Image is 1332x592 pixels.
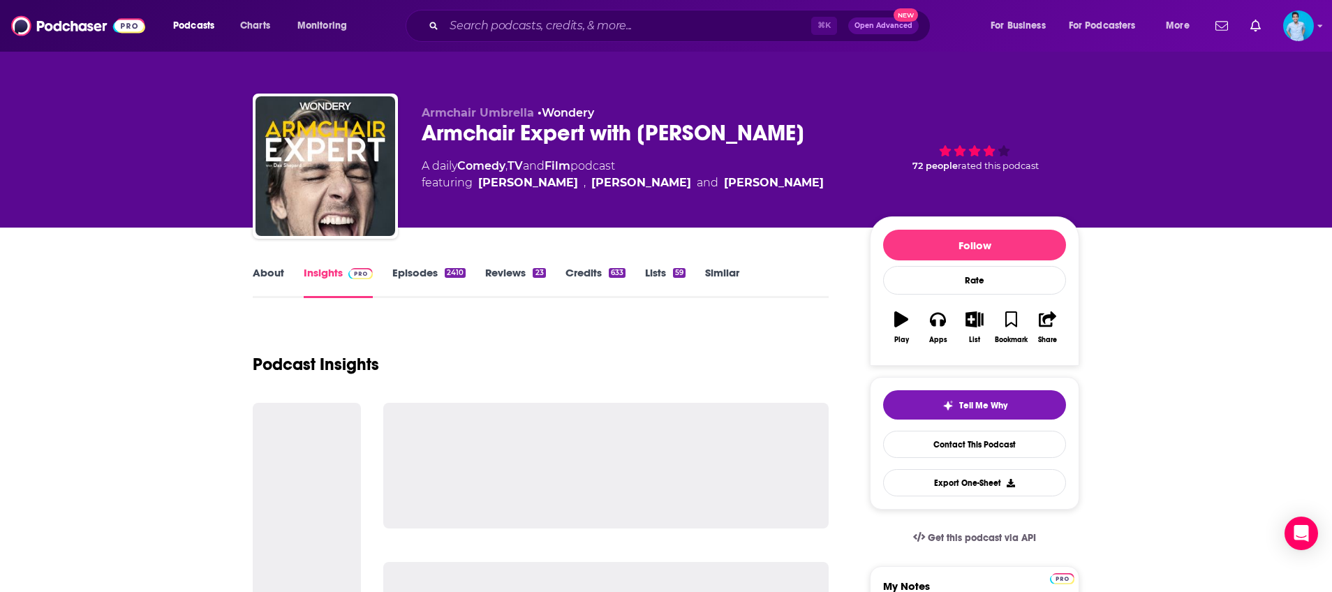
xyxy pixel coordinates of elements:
button: Bookmark [993,302,1029,353]
a: Show notifications dropdown [1245,14,1266,38]
img: tell me why sparkle [942,400,954,411]
button: Follow [883,230,1066,260]
button: Export One-Sheet [883,469,1066,496]
div: Search podcasts, credits, & more... [419,10,944,42]
span: Open Advanced [854,22,912,29]
img: Armchair Expert with Dax Shepard [256,96,395,236]
span: More [1166,16,1190,36]
img: Podchaser Pro [348,268,373,279]
a: Dax Shepard [478,175,578,191]
span: Charts [240,16,270,36]
div: Open Intercom Messenger [1285,517,1318,550]
button: open menu [288,15,365,37]
a: InsightsPodchaser Pro [304,266,373,298]
a: Get this podcast via API [902,521,1047,555]
a: Similar [705,266,739,298]
span: , [505,159,508,172]
div: 2410 [445,268,466,278]
a: Film [545,159,570,172]
span: and [697,175,718,191]
span: and [523,159,545,172]
span: ⌘ K [811,17,837,35]
span: Armchair Umbrella [422,106,534,119]
span: , [584,175,586,191]
a: Reviews23 [485,266,545,298]
button: Share [1030,302,1066,353]
span: • [538,106,594,119]
a: Contact This Podcast [883,431,1066,458]
button: open menu [163,15,232,37]
span: Logged in as bme9592 [1283,10,1314,41]
a: Show notifications dropdown [1210,14,1234,38]
button: List [956,302,993,353]
input: Search podcasts, credits, & more... [444,15,811,37]
button: tell me why sparkleTell Me Why [883,390,1066,420]
button: open menu [981,15,1063,37]
a: Charts [231,15,279,37]
a: Credits633 [565,266,626,298]
span: Podcasts [173,16,214,36]
a: Liz Plank [724,175,824,191]
span: For Podcasters [1069,16,1136,36]
span: featuring [422,175,824,191]
a: Lists59 [645,266,686,298]
div: 23 [533,268,545,278]
a: Comedy [457,159,505,172]
img: Podchaser - Follow, Share and Rate Podcasts [11,13,145,39]
div: A daily podcast [422,158,824,191]
h1: Podcast Insights [253,354,379,375]
button: Show profile menu [1283,10,1314,41]
div: Play [894,336,909,344]
span: Monitoring [297,16,347,36]
span: rated this podcast [958,161,1039,171]
a: About [253,266,284,298]
img: User Profile [1283,10,1314,41]
a: Monica Padman [591,175,691,191]
div: 633 [609,268,626,278]
img: Podchaser Pro [1050,573,1074,584]
button: open menu [1156,15,1207,37]
a: Wondery [542,106,594,119]
span: For Business [991,16,1046,36]
div: Rate [883,266,1066,295]
a: TV [508,159,523,172]
span: Get this podcast via API [928,532,1036,544]
button: open menu [1060,15,1156,37]
div: 72 peoplerated this podcast [870,106,1079,193]
button: Open AdvancedNew [848,17,919,34]
button: Play [883,302,919,353]
div: List [969,336,980,344]
div: Apps [929,336,947,344]
span: New [894,8,919,22]
div: Bookmark [995,336,1028,344]
span: Tell Me Why [959,400,1007,411]
div: Share [1038,336,1057,344]
div: 59 [673,268,686,278]
span: 72 people [912,161,958,171]
a: Pro website [1050,571,1074,584]
button: Apps [919,302,956,353]
a: Episodes2410 [392,266,466,298]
